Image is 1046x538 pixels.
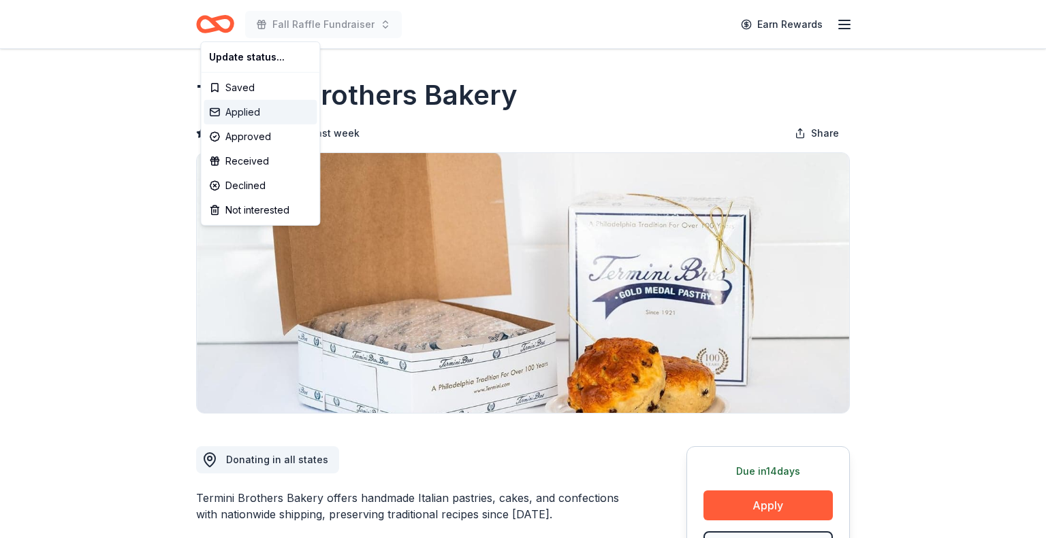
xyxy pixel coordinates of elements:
div: Received [204,149,317,173]
div: Saved [204,75,317,100]
div: Declined [204,173,317,198]
span: Fall Raffle Fundraiser [272,16,375,33]
div: Update status... [204,45,317,69]
div: Not interested [204,198,317,222]
div: Applied [204,100,317,124]
div: Approved [204,124,317,149]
